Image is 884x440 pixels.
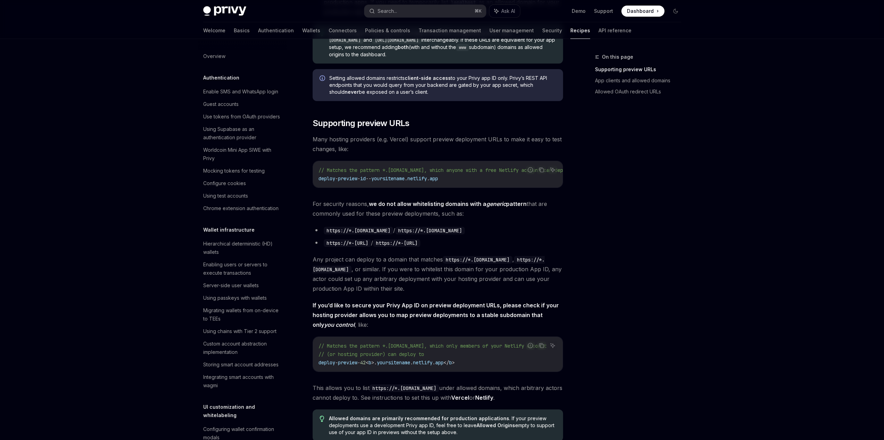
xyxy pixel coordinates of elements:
[542,22,562,39] a: Security
[203,306,282,323] div: Migrating wallets from on-device to TEEs
[329,75,556,96] span: Setting allowed domains restricts to your Privy app ID only. Privy’s REST API endpoints that you ...
[313,199,563,218] span: For security reasons, that are commonly used for these preview deployments, such as:
[198,325,287,338] a: Using chains with Tier 2 support
[203,167,265,175] div: Mocking tokens for testing
[203,360,279,369] div: Storing smart account addresses
[443,256,512,264] code: https://*.[DOMAIN_NAME]
[313,302,559,328] strong: If you’d like to secure your Privy App ID on preview deployment URLs, please check if your hostin...
[526,165,535,174] button: Report incorrect code
[203,179,246,188] div: Configure cookies
[377,359,410,366] span: yoursitename
[313,255,563,293] span: Any project can deploy to a domain that matches , , or similar. If you were to whitelist this dom...
[203,373,282,390] div: Integrating smart accounts with wagmi
[570,22,590,39] a: Recipes
[319,175,335,182] span: deploy
[198,98,287,110] a: Guest accounts
[203,403,287,420] h5: UI customization and whitelabeling
[432,359,435,366] span: .
[324,227,393,234] code: https://*.[DOMAIN_NAME]
[313,225,563,235] li: /
[366,175,371,182] span: --
[329,415,509,421] strong: Allowed domains are primarily recommended for production applications
[203,113,280,121] div: Use tokens from OAuth providers
[627,8,654,15] span: Dashboard
[198,279,287,292] a: Server-side user wallets
[324,239,371,247] code: https://*-[URL]
[378,7,397,15] div: Search...
[621,6,664,17] a: Dashboard
[203,294,267,302] div: Using passkeys with wallets
[203,281,259,290] div: Server-side user wallets
[198,144,287,165] a: Worldcoin Mini App SIWE with Privy
[602,53,633,61] span: On this page
[203,52,225,60] div: Overview
[598,22,631,39] a: API reference
[360,359,366,366] span: 42
[398,44,409,50] strong: both
[198,371,287,392] a: Integrating smart accounts with wagmi
[430,175,438,182] span: app
[320,416,324,422] svg: Tip
[537,341,546,350] button: Copy the contents from the code block
[203,192,248,200] div: Using test accounts
[198,123,287,144] a: Using Supabase as an authentication provider
[203,260,282,277] div: Enabling users or servers to execute transactions
[258,22,294,39] a: Authentication
[572,8,586,15] a: Demo
[329,415,556,436] span: . If your preview deployments use a development Privy app ID, feel free to leave empty to support...
[198,110,287,123] a: Use tokens from OAuth providers
[203,327,276,335] div: Using chains with Tier 2 support
[329,29,556,58] span: Many hosting providers and their corresponding DNS configurations treat and interchangeably. If t...
[203,340,282,356] div: Custom account abstraction implementation
[335,175,338,182] span: -
[313,238,563,248] li: /
[203,6,246,16] img: dark logo
[345,89,359,95] strong: never
[595,86,687,97] a: Allowed OAuth redirect URLs
[526,341,535,350] button: Report incorrect code
[198,338,287,358] a: Custom account abstraction implementation
[319,359,335,366] span: deploy
[452,359,455,366] span: >
[198,50,287,63] a: Overview
[371,175,405,182] span: yoursitename
[489,22,534,39] a: User management
[395,227,465,234] code: https://*.[DOMAIN_NAME]
[360,175,366,182] span: id
[670,6,681,17] button: Toggle dark mode
[456,44,469,51] code: www
[302,22,320,39] a: Wallets
[357,175,360,182] span: -
[324,321,355,328] em: you control
[405,175,407,182] span: .
[369,359,371,366] span: b
[537,165,546,174] button: Copy the contents from the code block
[477,422,515,428] strong: Allowed Origins
[489,5,520,17] button: Ask AI
[203,204,279,213] div: Chrome extension authentication
[198,190,287,202] a: Using test accounts
[357,359,360,366] span: -
[407,175,427,182] span: netlify
[338,175,357,182] span: preview
[364,5,486,17] button: Search...⌘K
[203,146,282,163] div: Worldcoin Mini App SIWE with Privy
[372,37,421,44] code: [URL][DOMAIN_NAME]
[203,22,225,39] a: Welcome
[319,343,546,349] span: // Matches the pattern *.[DOMAIN_NAME], which only members of your Netlify account
[313,134,563,154] span: Many hosting providers (e.g. Vercel) support preview deployment URLs to make it easy to test chan...
[203,74,239,82] h5: Authentication
[203,226,255,234] h5: Wallet infrastructure
[365,22,410,39] a: Policies & controls
[335,359,338,366] span: -
[595,75,687,86] a: App clients and allowed domains
[203,125,282,142] div: Using Supabase as an authentication provider
[444,359,449,366] span: </
[595,64,687,75] a: Supporting preview URLs
[198,358,287,371] a: Storing smart account addresses
[413,359,432,366] span: netlify
[198,238,287,258] a: Hierarchical deterministic (HD) wallets
[405,75,451,81] strong: client-side access
[486,200,506,207] em: generic
[338,359,357,366] span: preview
